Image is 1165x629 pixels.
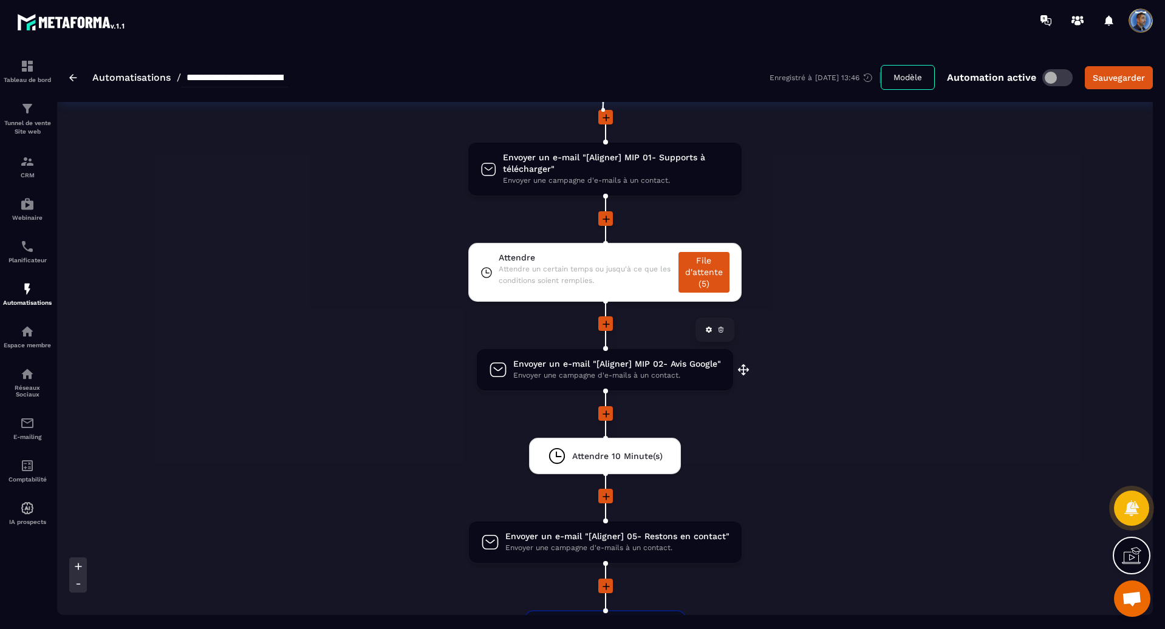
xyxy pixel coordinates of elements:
[3,299,52,306] p: Automatisations
[3,476,52,483] p: Comptabilité
[3,315,52,358] a: automationsautomationsEspace membre
[3,92,52,145] a: formationformationTunnel de vente Site web
[678,252,729,293] a: File d'attente (5)
[20,282,35,296] img: automations
[3,145,52,188] a: formationformationCRM
[3,407,52,449] a: emailemailE-mailing
[499,252,672,263] span: Attendre
[3,188,52,230] a: automationsautomationsWebinaire
[3,384,52,398] p: Réseaux Sociaux
[770,72,881,83] div: Enregistré à
[3,449,52,492] a: accountantaccountantComptabilité
[3,342,52,348] p: Espace membre
[947,72,1036,83] p: Automation active
[20,197,35,211] img: automations
[513,370,721,381] span: Envoyer une campagne d'e-mails à un contact.
[3,273,52,315] a: automationsautomationsAutomatisations
[503,152,729,175] span: Envoyer un e-mail "[Aligner] MIP 01- Supports à télécharger"
[177,72,181,83] span: /
[20,154,35,169] img: formation
[20,416,35,430] img: email
[499,263,672,287] span: Attendre un certain temps ou jusqu'à ce que les conditions soient remplies.
[505,542,729,554] span: Envoyer une campagne d'e-mails à un contact.
[1114,580,1150,617] div: Ouvrir le chat
[572,450,663,462] span: Attendre 10 Minute(s)
[92,72,171,83] a: Automatisations
[3,358,52,407] a: social-networksocial-networkRéseaux Sociaux
[3,172,52,178] p: CRM
[3,433,52,440] p: E-mailing
[20,501,35,515] img: automations
[20,367,35,381] img: social-network
[20,458,35,473] img: accountant
[69,74,77,81] img: arrow
[20,324,35,339] img: automations
[20,239,35,254] img: scheduler
[3,230,52,273] a: schedulerschedulerPlanificateur
[881,65,935,90] button: Modèle
[20,59,35,73] img: formation
[3,257,52,263] p: Planificateur
[3,119,52,136] p: Tunnel de vente Site web
[1085,66,1153,89] button: Sauvegarder
[513,358,721,370] span: Envoyer un e-mail "[Aligner] MIP 02- Avis Google"
[20,101,35,116] img: formation
[505,531,729,542] span: Envoyer un e-mail "[Aligner] 05- Restons en contact"
[503,175,729,186] span: Envoyer une campagne d'e-mails à un contact.
[3,50,52,92] a: formationformationTableau de bord
[3,214,52,221] p: Webinaire
[815,73,859,82] p: [DATE] 13:46
[3,518,52,525] p: IA prospects
[1093,72,1145,84] div: Sauvegarder
[17,11,126,33] img: logo
[3,76,52,83] p: Tableau de bord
